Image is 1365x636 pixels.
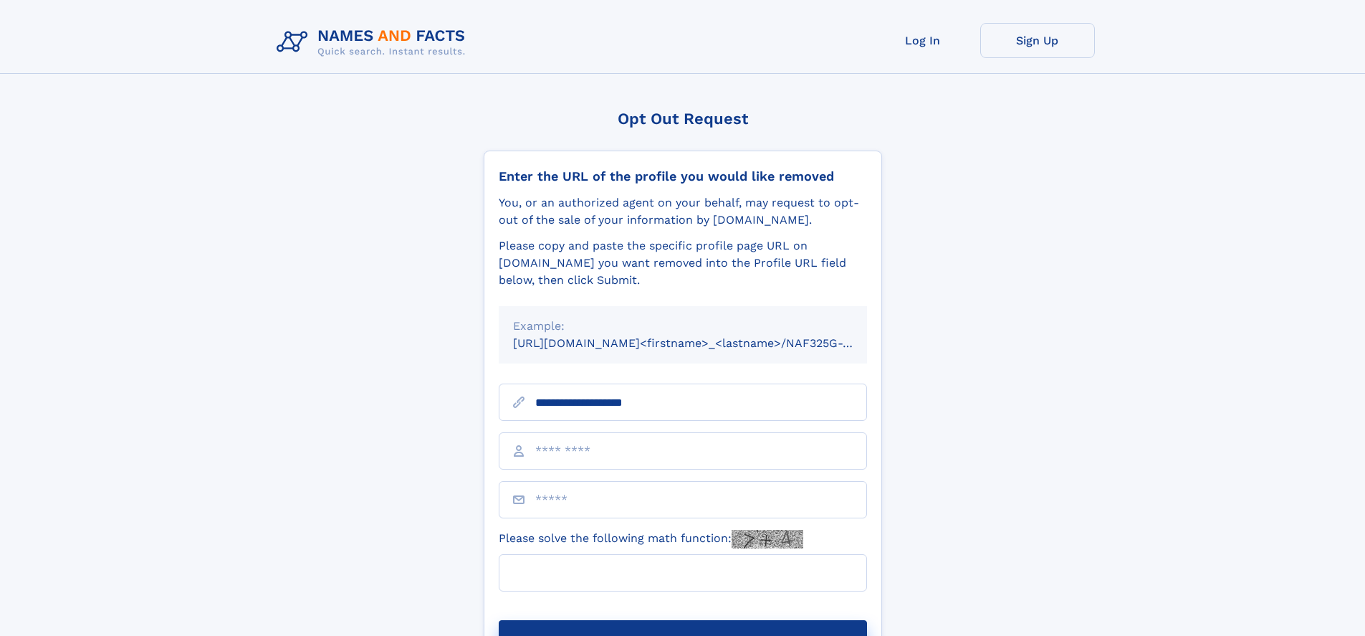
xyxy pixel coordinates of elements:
div: Enter the URL of the profile you would like removed [499,169,867,184]
a: Log In [866,23,980,58]
div: Example: [513,318,853,335]
div: Please copy and paste the specific profile page URL on [DOMAIN_NAME] you want removed into the Pr... [499,237,867,289]
small: [URL][DOMAIN_NAME]<firstname>_<lastname>/NAF325G-xxxxxxxx [513,336,894,350]
div: Opt Out Request [484,110,882,128]
div: You, or an authorized agent on your behalf, may request to opt-out of the sale of your informatio... [499,194,867,229]
img: Logo Names and Facts [271,23,477,62]
label: Please solve the following math function: [499,530,803,549]
a: Sign Up [980,23,1095,58]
